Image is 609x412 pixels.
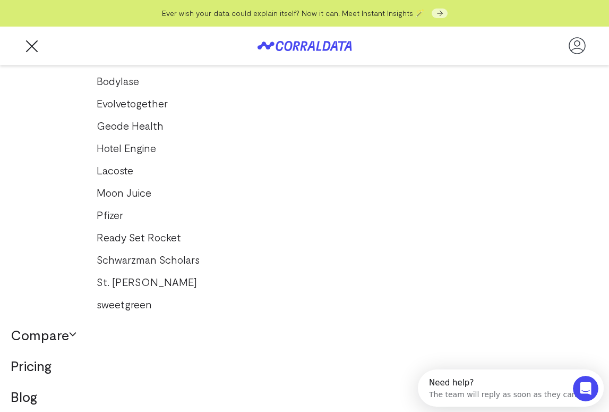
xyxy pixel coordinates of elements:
[86,273,524,290] a: St. [PERSON_NAME]
[573,376,598,401] iframe: Intercom live chat
[86,162,524,179] a: Lacoste
[86,95,524,112] a: Evolvetogether
[86,206,524,223] a: Pfizer
[4,4,190,33] div: Open Intercom Messenger
[418,369,604,407] iframe: Intercom live chat discovery launcher
[162,9,424,18] span: Ever wish your data could explain itself? Now it can. Meet Instant Insights 🪄
[86,139,524,156] a: Hotel Engine
[86,296,524,313] a: sweetgreen
[21,35,42,56] button: Trigger Menu
[86,72,524,89] a: Bodylase
[86,251,524,268] a: Schwarzman Scholars
[11,18,159,29] div: The team will reply as soon as they can
[86,184,524,201] a: Moon Juice
[11,9,159,18] div: Need help?
[86,117,524,134] a: Geode Health
[86,229,524,246] a: Ready Set Rocket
